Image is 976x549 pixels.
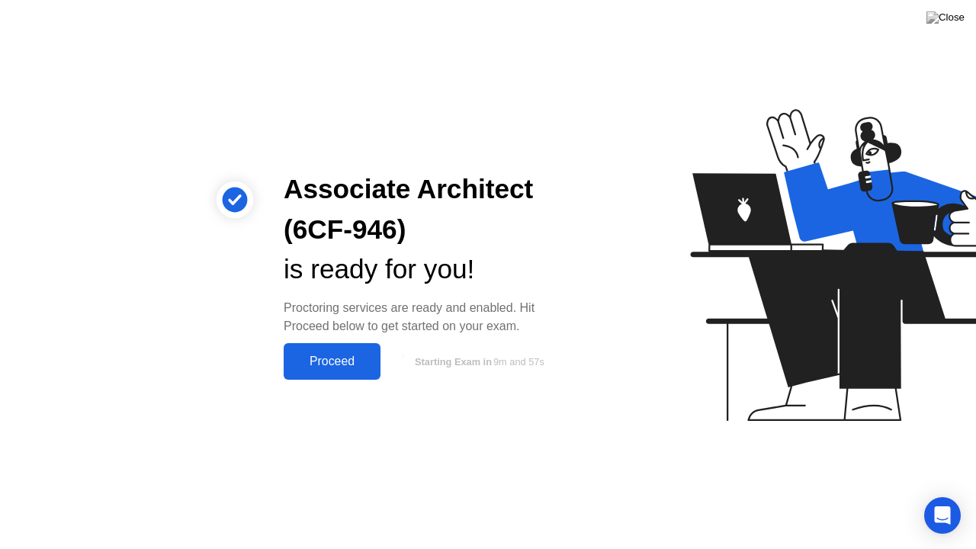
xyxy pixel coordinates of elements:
button: Starting Exam in9m and 57s [388,347,567,376]
div: is ready for you! [284,249,567,290]
button: Proceed [284,343,380,380]
div: Open Intercom Messenger [924,497,961,534]
span: 9m and 57s [493,356,544,368]
div: Proceed [288,355,376,368]
div: Associate Architect (6CF-946) [284,169,567,250]
img: Close [926,11,965,24]
div: Proctoring services are ready and enabled. Hit Proceed below to get started on your exam. [284,299,567,335]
